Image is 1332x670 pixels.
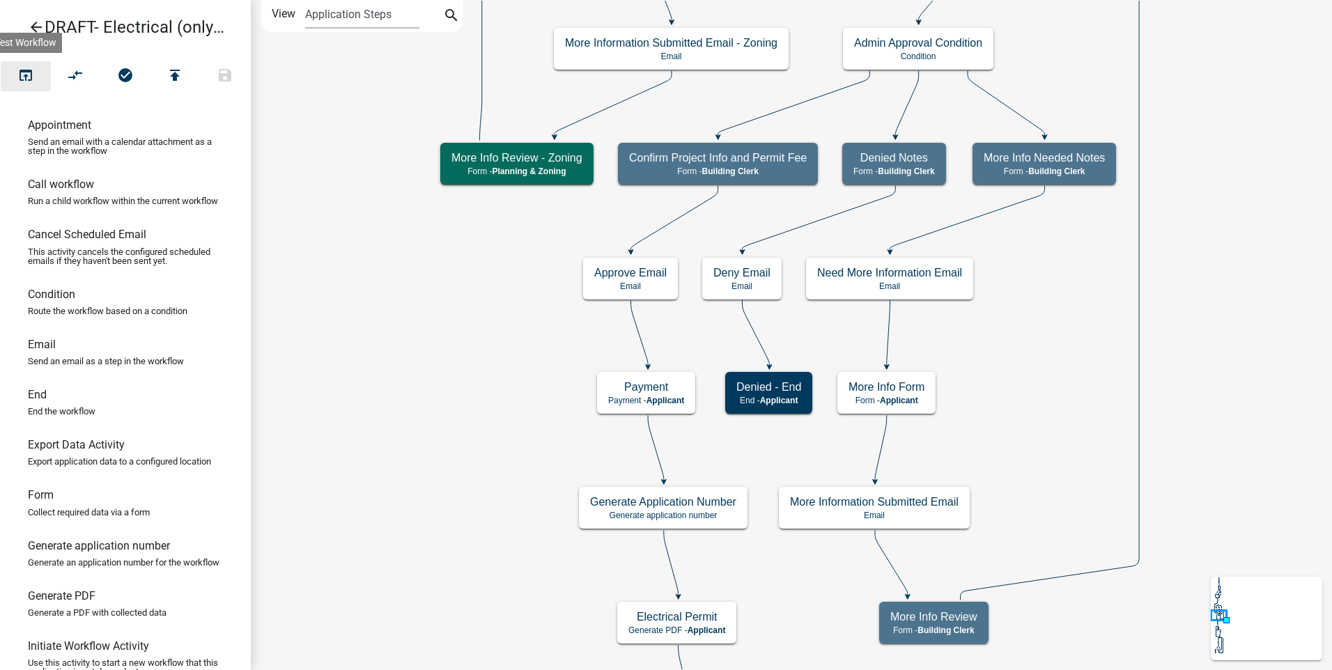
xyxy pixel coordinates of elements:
p: Generate a PDF with collected data [28,608,166,617]
h5: Deny Email [713,266,770,279]
p: This activity cancels the configured scheduled emails if they haven't been sent yet. [28,247,223,265]
h5: Payment [608,380,684,394]
p: Send an email as a step in the workflow [28,357,184,366]
span: Planning & Zoning [492,166,566,176]
h6: Email [28,338,56,351]
p: Send an email with a calendar attachment as a step in the workflow [28,137,223,155]
span: Building Clerk [878,166,934,176]
h5: More Info Needed Notes [984,151,1105,164]
div: Workflow actions [1,61,250,95]
h6: Form [28,488,54,501]
h5: Admin Approval Condition [854,36,982,49]
h5: Electrical Permit [628,610,725,623]
button: Auto Layout [50,61,100,91]
button: No problems [100,61,150,91]
span: Applicant [646,396,685,405]
h6: Cancel Scheduled Email [28,228,146,241]
button: Publish [150,61,200,91]
span: Building Clerk [1028,166,1085,176]
h6: Appointment [28,118,91,132]
p: Form - [629,166,807,176]
button: Save [200,61,250,91]
p: Condition [854,52,982,61]
a: DRAFT- Electrical (only) Permit [11,11,229,43]
i: compare_arrows [68,67,84,86]
p: End - [736,396,801,405]
i: publish [166,67,183,86]
h5: More Information Submitted Email - Zoning [565,36,777,49]
p: Generate an application number for the workflow [28,558,219,567]
h6: Generate application number [28,539,170,552]
span: Building Clerk [702,166,759,176]
p: Run a child workflow within the current workflow [28,196,218,205]
h5: More Info Review [890,610,977,623]
h5: More Info Review - Zoning [451,151,582,164]
h5: More Info Form [849,380,924,394]
p: Route the workflow based on a condition [28,306,187,315]
p: Form - [984,166,1105,176]
h5: More Information Submitted Email [790,495,959,508]
h6: Export Data Activity [28,438,125,451]
p: Collect required data via a form [28,508,150,517]
i: save [217,67,233,86]
h5: Denied - End [736,380,801,394]
p: Generate PDF - [628,625,725,635]
h6: End [28,388,47,401]
p: Email [817,281,962,291]
p: Email [713,281,770,291]
h5: Approve Email [594,266,667,279]
h5: Denied Notes [853,151,935,164]
p: Email [565,52,777,61]
h6: Call workflow [28,178,94,191]
p: Form - [451,166,582,176]
i: check_circle [117,67,134,86]
h6: Initiate Workflow Activity [28,639,149,653]
p: Generate application number [590,511,736,520]
span: Applicant [688,625,726,635]
span: Building Clerk [917,625,974,635]
h5: Generate Application Number [590,495,736,508]
i: open_in_browser [17,67,34,86]
p: Form - [849,396,924,405]
button: Test Workflow [1,61,51,91]
p: Payment - [608,396,684,405]
p: Form - [890,625,977,635]
p: Email [790,511,959,520]
h6: Condition [28,288,75,301]
p: Export application data to a configured location [28,457,211,466]
h6: Generate PDF [28,589,95,602]
i: arrow_back [28,19,45,38]
span: Applicant [880,396,918,405]
i: search [443,7,460,26]
h5: Confirm Project Info and Permit Fee [629,151,807,164]
p: Email [594,281,667,291]
p: End the workflow [28,407,95,416]
button: search [440,6,463,28]
span: Applicant [760,396,798,405]
h5: Need More Information Email [817,266,962,279]
p: Form - [853,166,935,176]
